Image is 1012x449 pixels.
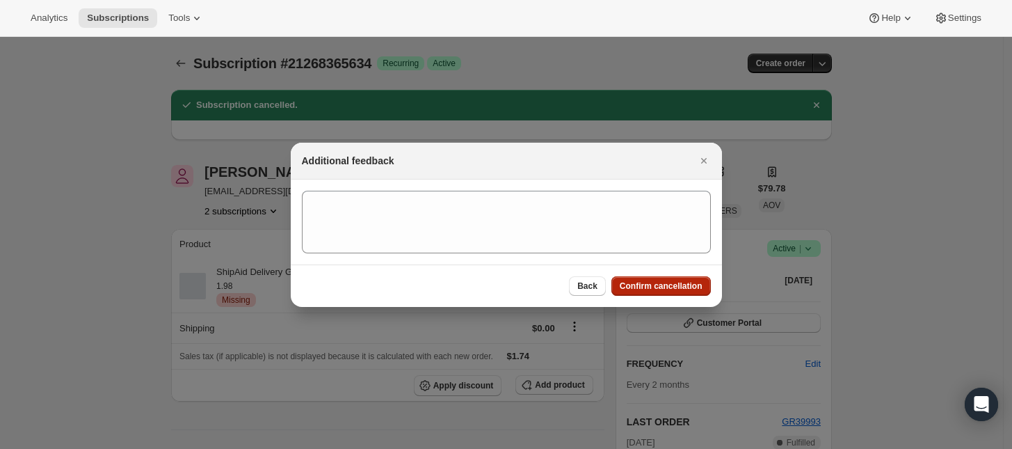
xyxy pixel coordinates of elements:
[611,276,711,296] button: Confirm cancellation
[926,8,990,28] button: Settings
[22,8,76,28] button: Analytics
[87,13,149,24] span: Subscriptions
[859,8,922,28] button: Help
[577,281,597,292] span: Back
[79,8,157,28] button: Subscriptions
[620,281,702,292] span: Confirm cancellation
[881,13,900,24] span: Help
[31,13,67,24] span: Analytics
[965,388,998,421] div: Open Intercom Messenger
[160,8,212,28] button: Tools
[694,151,714,171] button: Close
[948,13,981,24] span: Settings
[168,13,190,24] span: Tools
[302,154,394,168] h2: Additional feedback
[569,276,606,296] button: Back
